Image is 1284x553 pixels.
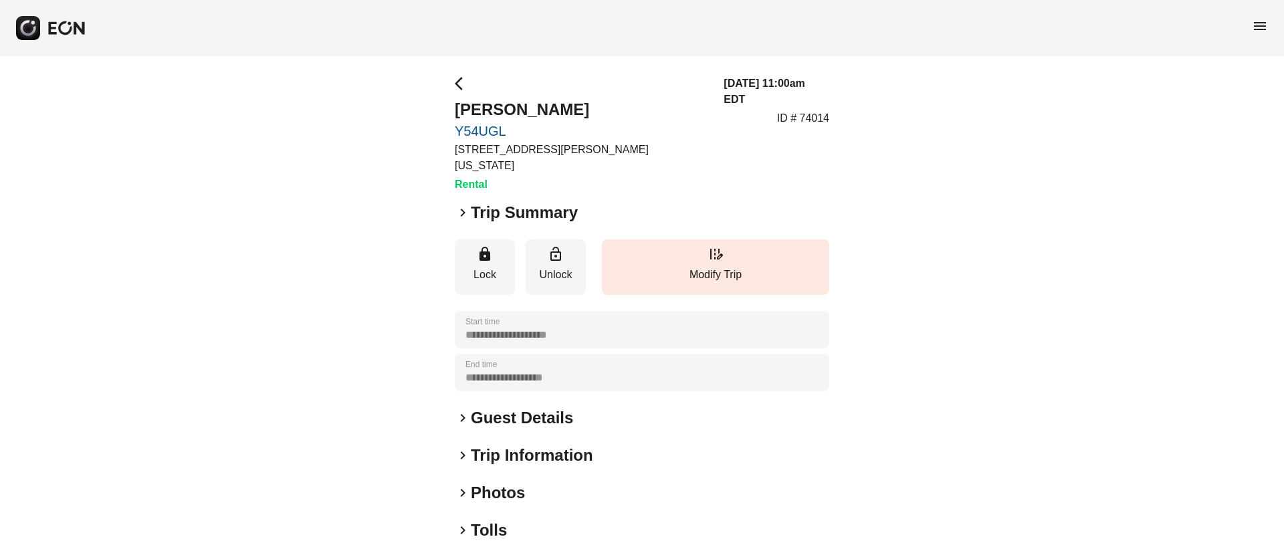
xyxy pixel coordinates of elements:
h2: Tolls [471,520,507,541]
span: keyboard_arrow_right [455,522,471,538]
button: Modify Trip [602,239,829,295]
button: Lock [455,239,515,295]
p: [STREET_ADDRESS][PERSON_NAME][US_STATE] [455,142,708,174]
h2: Trip Summary [471,202,578,223]
span: keyboard_arrow_right [455,485,471,501]
h3: [DATE] 11:00am EDT [724,76,829,108]
h3: Rental [455,177,708,193]
h2: Trip Information [471,445,593,466]
span: menu [1252,18,1268,34]
h2: Guest Details [471,407,573,429]
span: edit_road [708,246,724,262]
p: Lock [461,267,508,283]
span: lock [477,246,493,262]
p: Unlock [532,267,579,283]
span: keyboard_arrow_right [455,447,471,463]
span: lock_open [548,246,564,262]
p: Modify Trip [609,267,823,283]
span: arrow_back_ios [455,76,471,92]
h2: Photos [471,482,525,504]
span: keyboard_arrow_right [455,410,471,426]
span: keyboard_arrow_right [455,205,471,221]
h2: [PERSON_NAME] [455,99,708,120]
p: ID # 74014 [777,110,829,126]
a: Y54UGL [455,123,708,139]
button: Unlock [526,239,586,295]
